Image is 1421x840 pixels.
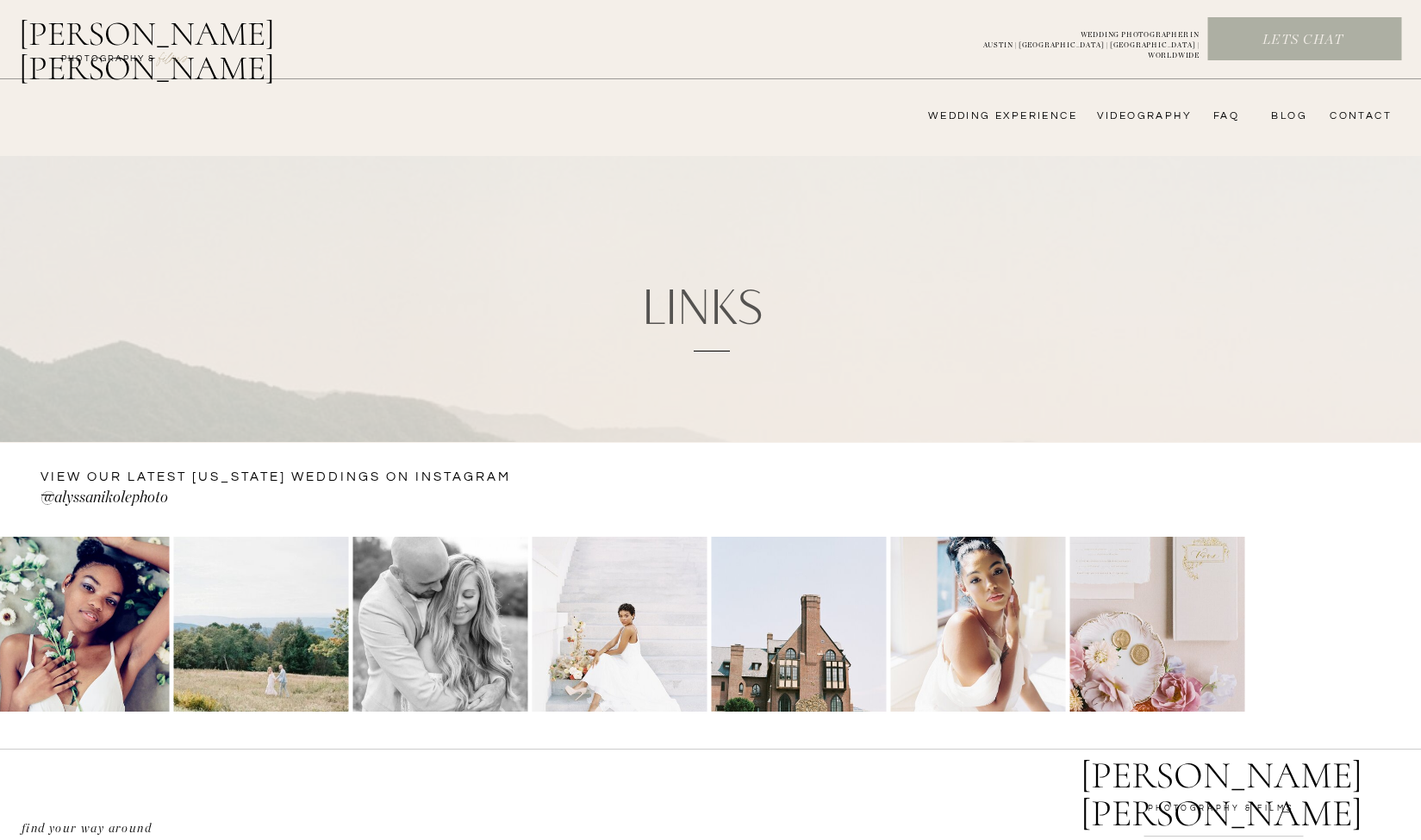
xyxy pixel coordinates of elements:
[375,282,1030,338] h1: links
[1265,109,1307,123] a: bLog
[141,47,205,67] a: FILMs
[1092,109,1192,123] a: videography
[711,537,886,712] img: Dover-Hall-Richmond-Virginia-Wedding-Venue-colorful-summer-by-photographer-natalie-Jayne-photogra...
[532,537,707,712] img: richmond-capitol-bridal-session-Night-black-and-white-Natalie-Jayne-photographer-Photography-wedd...
[890,537,1065,712] img: Dover-Hall-Richmond-Virginia-Wedding-Venue-colorful-summer-by-photographer-natalie-Jayne-photogra...
[1205,109,1239,123] a: FAQ
[52,53,165,73] a: photography &
[19,16,365,58] a: [PERSON_NAME] [PERSON_NAME]
[904,109,1077,123] a: wedding experience
[41,486,429,513] a: @alyssanikolephoto
[41,468,516,488] a: VIEW OUR LATEST [US_STATE] WEDDINGS ON instagram —
[22,818,198,832] p: find your way around
[352,537,527,712] img: Skyline-Drive-Anniversary-photos-in-the-mountains-by-Virginia-Wedding-Photographer-Natalie-Jayne-...
[1208,31,1398,50] a: Lets chat
[955,30,1200,49] p: WEDDING PHOTOGRAPHER IN AUSTIN | [GEOGRAPHIC_DATA] | [GEOGRAPHIC_DATA] | WORLDWIDE
[955,30,1200,49] a: WEDDING PHOTOGRAPHER INAUSTIN | [GEOGRAPHIC_DATA] | [GEOGRAPHIC_DATA] | WORLDWIDE
[1069,756,1373,804] a: [PERSON_NAME] [PERSON_NAME]
[1324,109,1392,123] a: CONTACT
[1069,537,1244,712] img: Dover-Hall-Richmond-Virginia-Wedding-Venue-colorful-summer-by-photographer-natalie-Jayne-photogra...
[173,537,348,712] img: Skyline-Drive-Anniversary-photos-in-the-mountains-by-Virginia-Wedding-Photographer-Natalie-Jayne-...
